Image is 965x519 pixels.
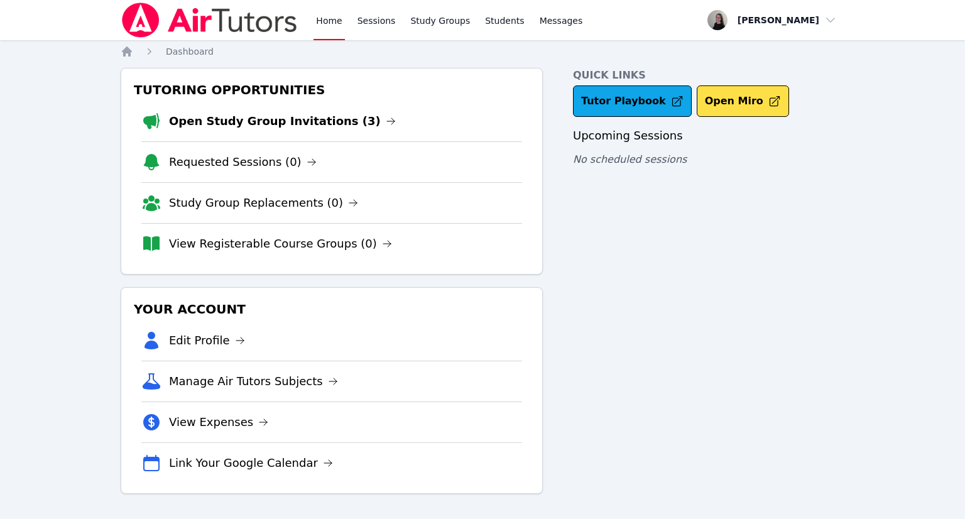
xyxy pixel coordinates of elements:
[131,298,532,320] h3: Your Account
[169,373,338,390] a: Manage Air Tutors Subjects
[169,413,268,431] a: View Expenses
[540,14,583,27] span: Messages
[169,112,396,130] a: Open Study Group Invitations (3)
[169,194,358,212] a: Study Group Replacements (0)
[166,45,214,58] a: Dashboard
[121,45,844,58] nav: Breadcrumb
[169,153,317,171] a: Requested Sessions (0)
[169,235,392,253] a: View Registerable Course Groups (0)
[166,46,214,57] span: Dashboard
[573,85,692,117] a: Tutor Playbook
[121,3,298,38] img: Air Tutors
[169,454,333,472] a: Link Your Google Calendar
[697,85,789,117] button: Open Miro
[573,153,687,165] span: No scheduled sessions
[131,79,532,101] h3: Tutoring Opportunities
[169,332,245,349] a: Edit Profile
[573,68,844,83] h4: Quick Links
[573,127,844,145] h3: Upcoming Sessions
